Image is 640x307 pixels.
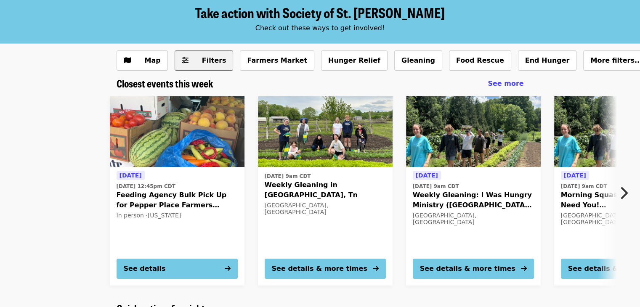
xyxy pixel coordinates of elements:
button: End Hunger [518,50,577,71]
div: See details & more times [420,264,515,274]
button: Food Rescue [449,50,511,71]
div: Check out these ways to get involved! [117,23,524,33]
span: Weekly Gleaning in [GEOGRAPHIC_DATA], Tn [265,180,386,200]
time: [DATE] 9am CDT [265,172,311,180]
div: See details & more times [272,264,367,274]
i: arrow-right icon [521,265,527,273]
button: See details [117,259,238,279]
a: Closest events this week [117,77,213,90]
img: Feeding Agency Bulk Pick Up for Pepper Place Farmers Market in Birmingham (Jefferson County) orga... [110,96,244,167]
button: Show map view [117,50,168,71]
span: Map [145,56,161,64]
div: Closest events this week [110,77,531,90]
span: Feeding Agency Bulk Pick Up for Pepper Place Farmers Market in [GEOGRAPHIC_DATA] ([GEOGRAPHIC_DATA]) [117,190,238,210]
a: See details for "Weekly Gleaning in Joelton, Tn" [258,96,393,286]
a: See details for "Weekly Gleaning: I Was Hungry Ministry (Antioch, TN)" [406,96,541,286]
button: Gleaning [394,50,442,71]
i: arrow-right icon [225,265,231,273]
div: [GEOGRAPHIC_DATA], [GEOGRAPHIC_DATA] [265,202,386,216]
i: arrow-right icon [373,265,379,273]
button: Filters (0 selected) [175,50,234,71]
button: Next item [612,181,640,205]
span: See more [488,79,523,87]
button: See details & more times [265,259,386,279]
span: Take action with Society of St. [PERSON_NAME] [195,3,445,22]
span: [DATE] [120,172,142,179]
span: Closest events this week [117,76,213,90]
i: sliders-h icon [182,56,189,64]
span: Filters [202,56,226,64]
button: Farmers Market [240,50,314,71]
i: chevron-right icon [619,185,628,201]
img: Weekly Gleaning: I Was Hungry Ministry (Antioch, TN) organized by Society of St. Andrew [406,96,541,167]
div: [GEOGRAPHIC_DATA], [GEOGRAPHIC_DATA] [413,212,534,226]
span: [DATE] [564,172,586,179]
img: Weekly Gleaning in Joelton, Tn organized by Society of St. Andrew [258,96,393,167]
div: See details [124,264,166,274]
button: See details & more times [413,259,534,279]
i: map icon [124,56,131,64]
time: [DATE] 12:45pm CDT [117,183,175,190]
a: See more [488,79,523,89]
span: [DATE] [416,172,438,179]
span: Weekly Gleaning: I Was Hungry Ministry ([GEOGRAPHIC_DATA], [GEOGRAPHIC_DATA]) [413,190,534,210]
time: [DATE] 9am CDT [413,183,459,190]
button: Hunger Relief [321,50,388,71]
span: In person · [US_STATE] [117,212,181,219]
time: [DATE] 9am CDT [561,183,607,190]
a: See details for "Feeding Agency Bulk Pick Up for Pepper Place Farmers Market in Birmingham (Jeffe... [110,96,244,286]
